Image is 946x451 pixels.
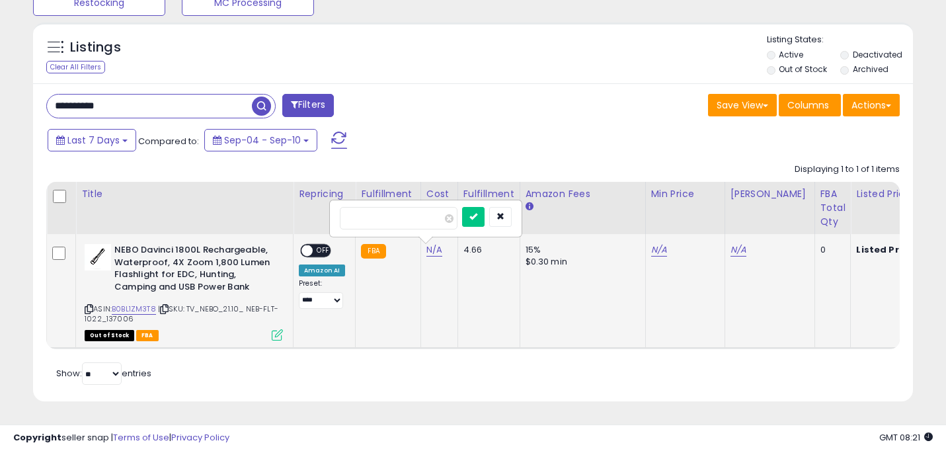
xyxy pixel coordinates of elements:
b: NEBO Davinci 1800L Rechargeable, Waterproof, 4X Zoom 1,800 Lumen Flashlight for EDC, Hunting, Cam... [114,244,275,296]
span: 2025-09-18 08:21 GMT [879,431,933,444]
div: Title [81,187,288,201]
small: FBA [361,244,385,259]
a: N/A [730,243,746,257]
a: Terms of Use [113,431,169,444]
div: Repricing [299,187,350,201]
div: seller snap | | [13,432,229,444]
span: All listings that are currently out of stock and unavailable for purchase on Amazon [85,330,134,341]
div: Preset: [299,279,345,309]
b: Listed Price: [856,243,916,256]
div: $0.30 min [526,256,635,268]
span: Columns [787,99,829,112]
span: OFF [313,245,334,257]
div: 4.66 [463,244,510,256]
div: Amazon AI [299,265,345,276]
div: 15% [526,244,635,256]
div: Min Price [651,187,719,201]
div: Clear All Filters [46,61,105,73]
strong: Copyright [13,431,61,444]
a: N/A [426,243,442,257]
div: FBA Total Qty [820,187,846,229]
h5: Listings [70,38,121,57]
div: ASIN: [85,244,283,339]
a: Privacy Policy [171,431,229,444]
div: Cost [426,187,452,201]
div: Fulfillment Cost [463,187,514,215]
span: FBA [136,330,159,341]
button: Columns [779,94,841,116]
button: Filters [282,94,334,117]
div: 0 [820,244,841,256]
button: Sep-04 - Sep-10 [204,129,317,151]
span: Last 7 Days [67,134,120,147]
button: Actions [843,94,900,116]
button: Last 7 Days [48,129,136,151]
div: [PERSON_NAME] [730,187,809,201]
span: | SKU: TV_NEBO_21.10_ NEB-FLT-1022_137006 [85,304,278,323]
p: Listing States: [767,34,913,46]
button: Save View [708,94,777,116]
span: Show: entries [56,367,151,380]
span: Sep-04 - Sep-10 [224,134,301,147]
div: Fulfillment [361,187,414,201]
a: N/A [651,243,667,257]
span: Compared to: [138,135,199,147]
small: Amazon Fees. [526,201,533,213]
div: Amazon Fees [526,187,640,201]
div: Displaying 1 to 1 of 1 items [795,163,900,176]
label: Out of Stock [779,63,827,75]
img: 31JV6N+jEEL._SL40_.jpg [85,244,111,270]
label: Archived [853,63,888,75]
a: B0BL1ZM3T8 [112,304,156,315]
label: Deactivated [853,49,902,60]
label: Active [779,49,803,60]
